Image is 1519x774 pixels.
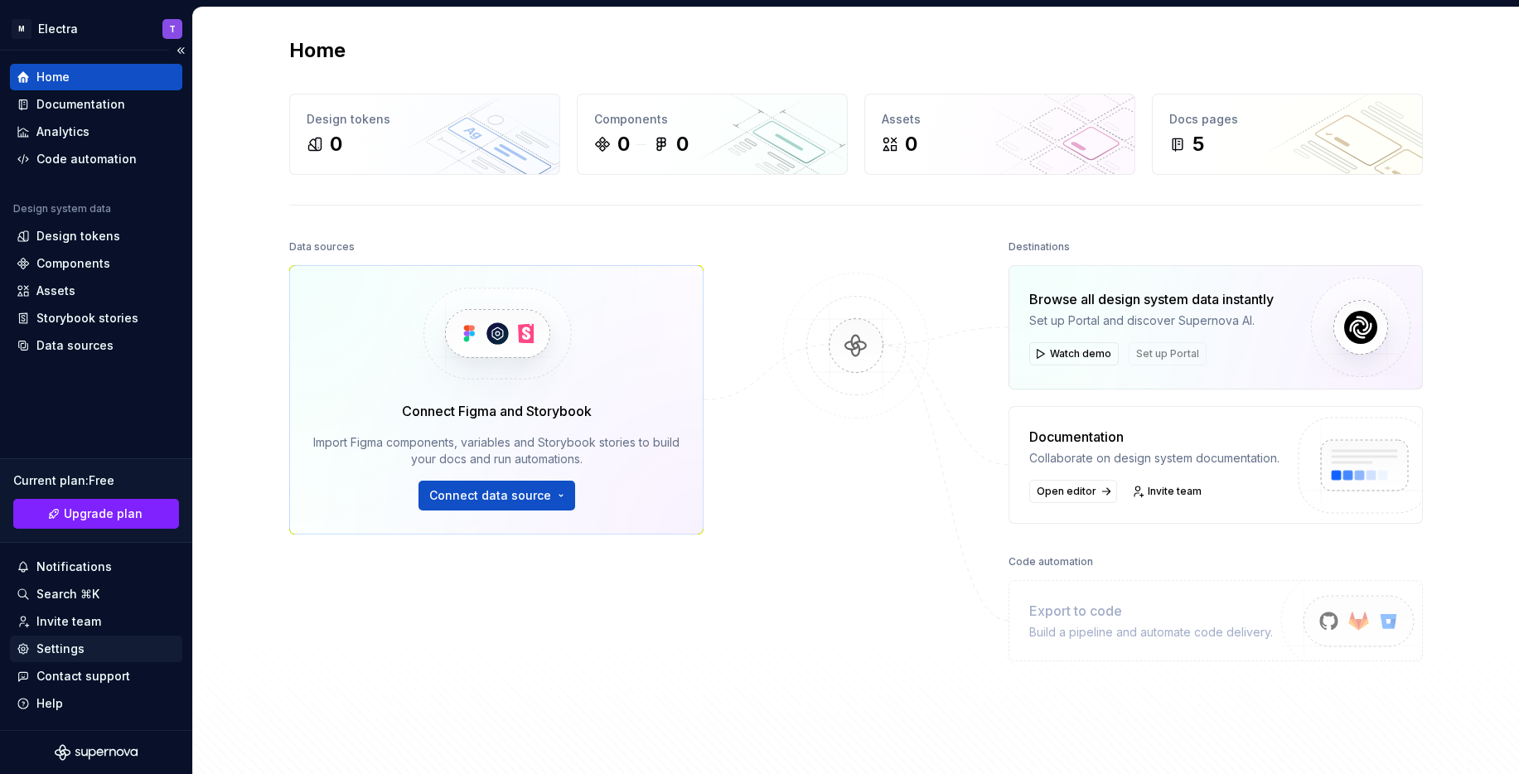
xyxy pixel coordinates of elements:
div: Assets [882,111,1118,128]
button: Connect data source [418,481,575,510]
div: Build a pipeline and automate code delivery. [1029,624,1273,641]
a: Assets0 [864,94,1135,175]
a: Home [10,64,182,90]
span: Connect data source [429,487,551,504]
a: Invite team [1127,480,1209,503]
span: Invite team [1148,485,1202,498]
a: Open editor [1029,480,1117,503]
a: Settings [10,636,182,662]
span: Open editor [1037,485,1096,498]
a: Design tokens0 [289,94,560,175]
div: Search ⌘K [36,586,99,602]
a: Data sources [10,332,182,359]
div: Current plan : Free [13,472,179,489]
button: Collapse sidebar [169,39,192,62]
a: Assets [10,278,182,304]
div: Connect Figma and Storybook [402,401,592,421]
button: MElectraT [3,11,189,46]
div: Design tokens [36,228,120,244]
button: Upgrade plan [13,499,179,529]
div: M [12,19,31,39]
h2: Home [289,37,346,64]
div: 0 [676,131,689,157]
div: Home [36,69,70,85]
div: Code automation [36,151,137,167]
a: Storybook stories [10,305,182,331]
a: Code automation [10,146,182,172]
div: Collaborate on design system documentation. [1029,450,1280,467]
button: Search ⌘K [10,581,182,607]
a: Invite team [10,608,182,635]
button: Watch demo [1029,342,1119,365]
div: Browse all design system data instantly [1029,289,1274,309]
div: 0 [617,131,630,157]
div: Components [36,255,110,272]
div: Documentation [36,96,125,113]
div: Analytics [36,123,89,140]
a: Components00 [577,94,848,175]
span: Watch demo [1050,347,1111,360]
div: Design tokens [307,111,543,128]
div: Data sources [36,337,114,354]
div: 0 [330,131,342,157]
a: Documentation [10,91,182,118]
div: Contact support [36,668,130,685]
a: Design tokens [10,223,182,249]
div: 0 [905,131,917,157]
div: Notifications [36,559,112,575]
div: Code automation [1009,550,1093,573]
div: 5 [1192,131,1204,157]
div: Destinations [1009,235,1070,259]
div: Design system data [13,202,111,215]
div: Help [36,695,63,712]
div: Assets [36,283,75,299]
svg: Supernova Logo [55,744,138,761]
span: Upgrade plan [64,506,143,522]
button: Help [10,690,182,717]
div: Invite team [36,613,101,630]
div: Documentation [1029,427,1280,447]
button: Notifications [10,554,182,580]
a: Docs pages5 [1152,94,1423,175]
div: Docs pages [1169,111,1405,128]
div: Set up Portal and discover Supernova AI. [1029,312,1274,329]
div: Import Figma components, variables and Storybook stories to build your docs and run automations. [313,434,680,467]
div: Storybook stories [36,310,138,327]
button: Contact support [10,663,182,689]
div: Settings [36,641,85,657]
a: Analytics [10,119,182,145]
div: T [169,22,176,36]
div: Export to code [1029,601,1273,621]
a: Components [10,250,182,277]
div: Data sources [289,235,355,259]
div: Electra [38,21,78,37]
div: Components [594,111,830,128]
